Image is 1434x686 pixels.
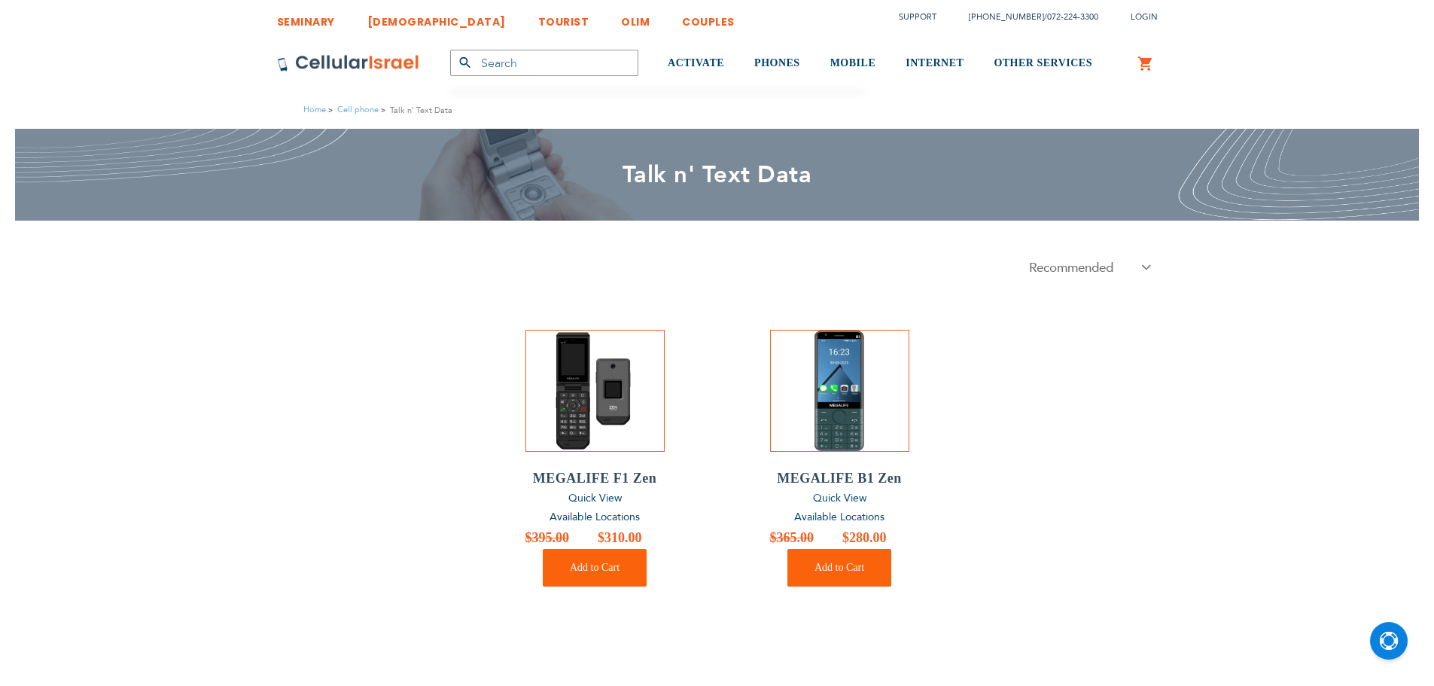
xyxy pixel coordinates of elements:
span: PHONES [754,57,800,69]
button: Add to Cart [543,549,647,587]
span: Quick View [813,491,866,505]
span: MOBILE [830,57,876,69]
a: Cell phone [337,104,379,115]
a: MEGALIFE B1 Zen [770,467,909,489]
span: Login [1131,11,1158,23]
a: $280.00 $365.00 [770,526,909,549]
img: Cellular Israel Logo [277,54,420,72]
a: OLIM [621,4,650,32]
a: Support [899,11,936,23]
a: Available Locations [794,510,884,524]
a: TOURIST [538,4,589,32]
a: PHONES [754,35,800,92]
a: Quick View [525,489,665,508]
a: COUPLES [682,4,735,32]
span: $395.00 [525,530,570,545]
strong: Talk n' Text Data [390,103,452,117]
a: INTERNET [906,35,964,92]
span: Add to Cart [814,562,864,573]
a: Available Locations [550,510,640,524]
span: ACTIVATE [668,57,724,69]
span: Talk n' Text Data [623,159,812,191]
a: Home [303,104,326,115]
img: MEGALIFE B1 Zen [779,331,900,451]
a: OTHER SERVICES [994,35,1092,92]
button: Add to Cart [787,549,891,587]
li: / [954,6,1098,28]
span: $310.00 [598,530,642,545]
a: Quick View [770,489,909,508]
select: . . . . [1018,258,1158,277]
a: $310.00 $395.00 [525,526,665,549]
a: [PHONE_NUMBER] [969,11,1044,23]
span: $365.00 [770,530,814,545]
a: 072-224-3300 [1047,11,1098,23]
a: ACTIVATE [668,35,724,92]
span: INTERNET [906,57,964,69]
input: Search [450,50,638,76]
a: [DEMOGRAPHIC_DATA] [367,4,506,32]
span: $280.00 [842,530,887,545]
a: MEGALIFE F1 Zen [525,467,665,489]
span: Add to Cart [570,562,620,573]
a: SEMINARY [277,4,335,32]
img: MEGALIFE F1 Zen [534,331,655,451]
span: OTHER SERVICES [994,57,1092,69]
span: Quick View [568,491,622,505]
a: MOBILE [830,35,876,92]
